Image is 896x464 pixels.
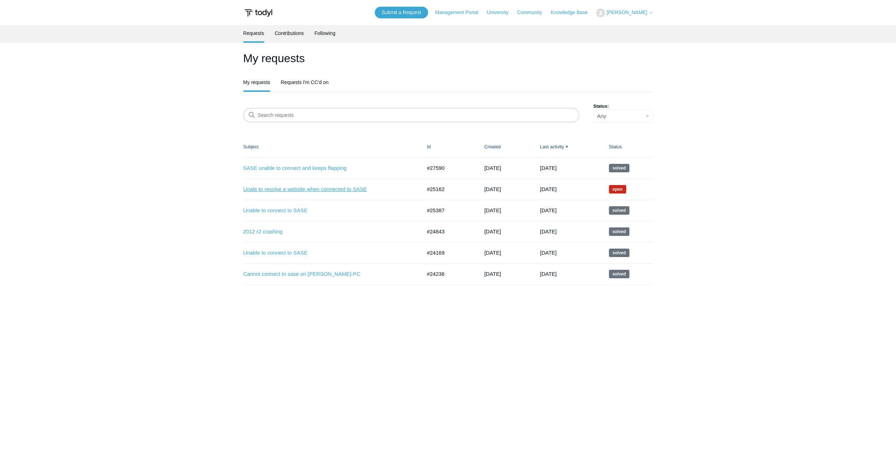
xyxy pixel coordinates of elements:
[243,136,420,157] th: Subject
[540,271,557,277] time: 05/05/2025, 17:02
[484,271,501,277] time: 04/14/2025, 10:52
[243,164,411,172] a: SASE unable to connect and keeps flapping
[593,103,653,110] label: Status:
[609,164,629,172] span: This request has been solved
[420,136,477,157] th: Id
[420,200,477,221] td: #25387
[484,186,501,192] time: 05/28/2025, 14:29
[609,227,629,236] span: This request has been solved
[420,242,477,263] td: #24169
[551,9,595,16] a: Knowledge Base
[540,228,557,234] time: 06/08/2025, 13:02
[609,249,629,257] span: This request has been solved
[540,250,557,256] time: 05/21/2025, 09:02
[420,263,477,285] td: #24236
[540,207,557,213] time: 06/29/2025, 15:02
[609,185,626,194] span: We are working on a response for you
[243,6,273,19] img: Todyl Support Center Help Center home page
[420,221,477,242] td: #24843
[243,108,579,122] input: Search requests
[243,50,653,67] h1: My requests
[484,250,501,256] time: 04/09/2025, 16:24
[517,9,549,16] a: Community
[243,185,411,194] a: Unale to resolve a website when connected to SASE
[487,9,515,16] a: University
[484,207,501,213] time: 06/09/2025, 14:03
[484,165,501,171] time: 08/21/2025, 10:32
[375,7,428,18] a: Submit a Request
[420,157,477,179] td: #27590
[243,270,411,278] a: Cannot connect to sase on [PERSON_NAME]-PC
[243,207,411,215] a: Unable to connect to SASE
[243,25,264,41] a: Requests
[281,74,328,90] a: Requests I'm CC'd on
[565,144,569,149] span: ▼
[243,74,270,90] a: My requests
[602,136,653,157] th: Status
[435,9,485,16] a: Management Portal
[275,25,304,41] a: Contributions
[243,228,411,236] a: 2012 r2 crashing
[540,165,557,171] time: 09/17/2025, 17:02
[243,249,411,257] a: Unable to connect to SASE
[314,25,335,41] a: Following
[609,270,629,278] span: This request has been solved
[420,179,477,200] td: #25162
[540,186,557,192] time: 09/16/2025, 08:41
[609,206,629,215] span: This request has been solved
[596,8,653,17] button: [PERSON_NAME]
[484,144,500,149] a: Created
[540,144,564,149] a: Last activity▼
[484,228,501,234] time: 05/13/2025, 09:03
[606,10,647,15] span: [PERSON_NAME]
